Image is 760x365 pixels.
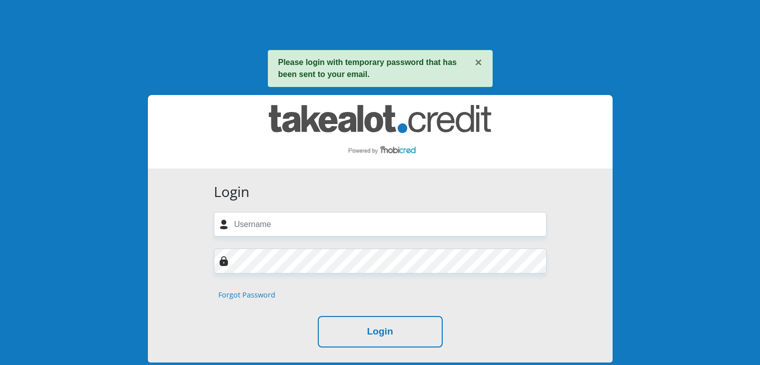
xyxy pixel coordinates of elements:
button: × [475,56,482,68]
h3: Login [214,183,547,200]
input: Username [214,212,547,236]
img: user-icon image [219,219,229,229]
img: takealot_credit logo [269,105,491,158]
a: Forgot Password [218,289,275,300]
strong: Please login with temporary password that has been sent to your email. [278,58,457,78]
button: Login [318,316,443,347]
img: Image [219,256,229,266]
